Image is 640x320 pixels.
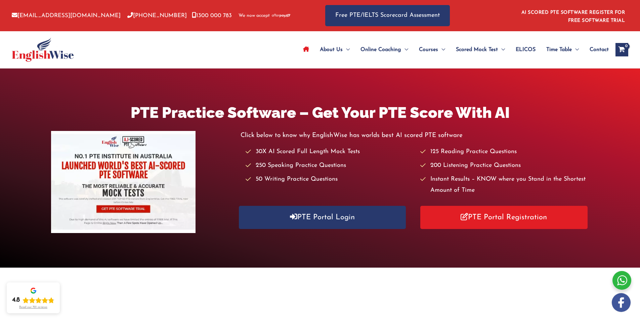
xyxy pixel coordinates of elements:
[401,38,408,61] span: Menu Toggle
[546,38,572,61] span: Time Table
[438,38,445,61] span: Menu Toggle
[51,131,196,233] img: pte-institute-main
[325,5,450,26] a: Free PTE/IELTS Scorecard Assessment
[239,206,406,229] a: PTE Portal Login
[420,160,589,171] li: 200 Listening Practice Questions
[572,38,579,61] span: Menu Toggle
[272,14,290,17] img: Afterpay-Logo
[320,38,343,61] span: About Us
[355,38,414,61] a: Online CoachingMenu Toggle
[314,38,355,61] a: About UsMenu Toggle
[498,38,505,61] span: Menu Toggle
[12,296,20,304] div: 4.8
[360,38,401,61] span: Online Coaching
[419,38,438,61] span: Courses
[12,13,121,18] a: [EMAIL_ADDRESS][DOMAIN_NAME]
[343,38,350,61] span: Menu Toggle
[192,13,232,18] a: 1300 000 783
[516,38,536,61] span: ELICOS
[420,174,589,196] li: Instant Results – KNOW where you Stand in the Shortest Amount of Time
[521,10,625,23] a: AI SCORED PTE SOFTWARE REGISTER FOR FREE SOFTWARE TRIAL
[414,38,451,61] a: CoursesMenu Toggle
[246,146,414,157] li: 30X AI Scored Full Length Mock Tests
[517,5,628,27] aside: Header Widget 1
[298,38,609,61] nav: Site Navigation: Main Menu
[19,306,47,309] div: Read our 721 reviews
[239,12,270,19] span: We now accept
[12,38,74,62] img: cropped-ew-logo
[12,296,54,304] div: Rating: 4.8 out of 5
[510,38,541,61] a: ELICOS
[420,146,589,157] li: 125 Reading Practice Questions
[456,38,498,61] span: Scored Mock Test
[246,160,414,171] li: 250 Speaking Practice Questions
[246,174,414,185] li: 50 Writing Practice Questions
[584,38,609,61] a: Contact
[615,43,628,56] a: View Shopping Cart, empty
[612,293,631,312] img: white-facebook.png
[451,38,510,61] a: Scored Mock TestMenu Toggle
[420,206,588,229] a: PTE Portal Registration
[127,13,187,18] a: [PHONE_NUMBER]
[241,130,589,141] p: Click below to know why EnglishWise has worlds best AI scored PTE software
[541,38,584,61] a: Time TableMenu Toggle
[590,38,609,61] span: Contact
[51,102,589,123] h1: PTE Practice Software – Get Your PTE Score With AI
